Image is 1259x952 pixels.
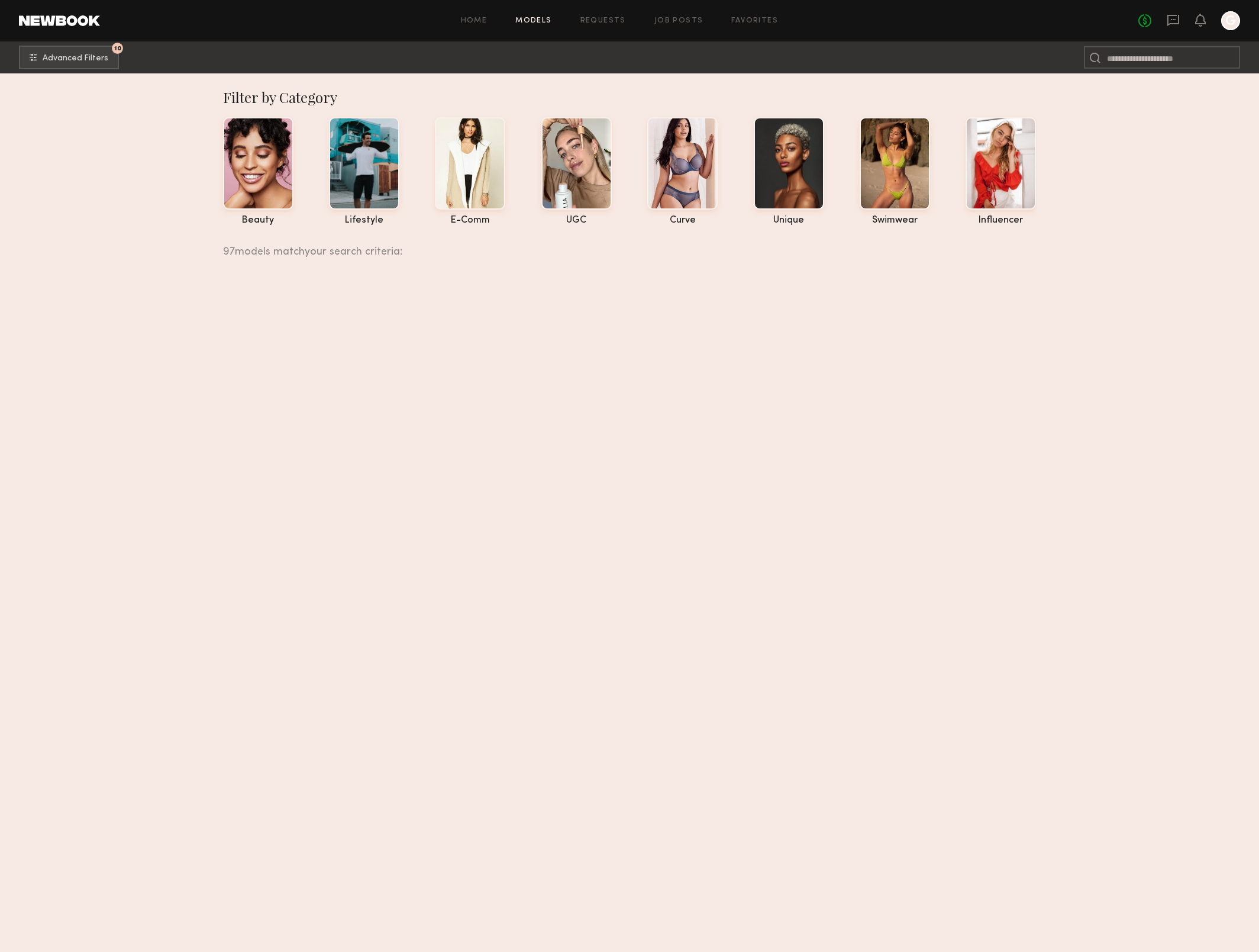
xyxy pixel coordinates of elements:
button: 10Advanced Filters [19,46,119,69]
div: influencer [966,216,1036,226]
div: unique [754,216,824,226]
span: Advanced Filters [43,54,108,63]
div: 97 models match your search criteria: [223,233,1027,258]
div: swimwear [860,216,930,226]
a: Home [461,17,488,25]
div: Filter by Category [223,88,1037,107]
a: Requests [580,17,626,25]
div: beauty [223,216,293,226]
a: Models [515,17,551,25]
a: G [1221,11,1240,30]
a: Job Posts [654,17,703,25]
div: lifestyle [329,216,399,226]
div: UGC [541,216,612,226]
div: e-comm [435,216,505,226]
div: curve [647,216,718,226]
span: 10 [114,46,121,51]
a: Favorites [731,17,778,25]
